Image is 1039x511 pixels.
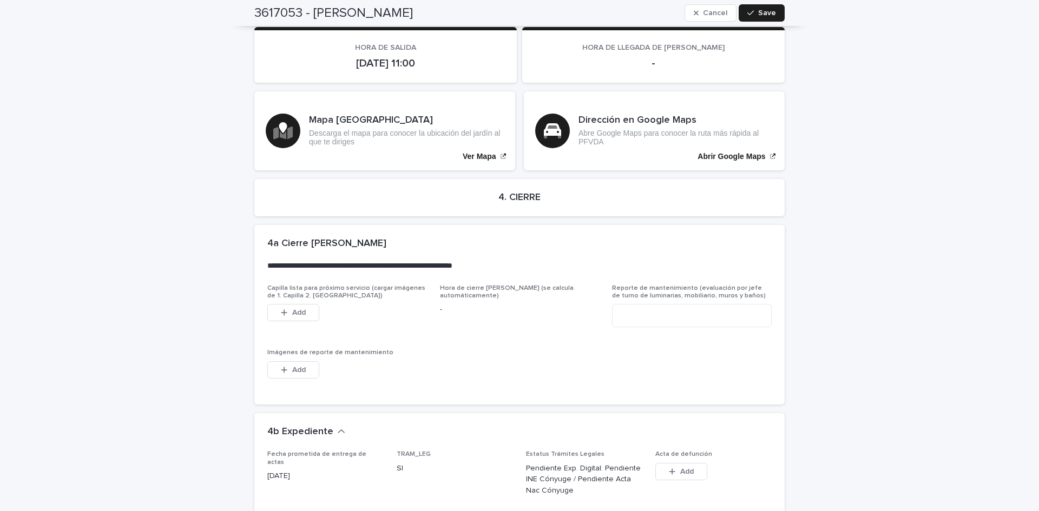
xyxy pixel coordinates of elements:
[440,304,600,315] p: -
[267,238,386,250] h2: 4a Cierre [PERSON_NAME]
[267,451,366,465] span: Fecha prometida de entrega de actas
[267,426,345,438] button: 4b Expediente
[355,44,416,51] span: HORA DE SALIDA
[292,309,306,316] span: Add
[535,57,772,70] p: -
[292,366,306,374] span: Add
[703,9,727,17] span: Cancel
[267,470,384,482] p: [DATE]
[267,285,425,299] span: Capilla lista para próximo servicio (cargar imágenes de 1. Capilla 2. [GEOGRAPHIC_DATA])
[698,152,765,161] p: Abrir Google Maps
[254,5,413,21] h2: 3617053 - [PERSON_NAME]
[397,463,513,474] p: SI
[267,361,319,379] button: Add
[498,192,541,204] h2: 4. CIERRE
[267,349,393,356] span: Imágenes de reporte de mantenimiento
[582,44,725,51] span: HORA DE LLEGADA DE [PERSON_NAME]
[612,285,766,299] span: Reporte de mantenimiento (evaluación por jefe de turno de luminarias, mobiliario, muros y baños)
[655,451,712,457] span: Acta de defunción
[309,115,504,127] h3: Mapa [GEOGRAPHIC_DATA]
[309,129,504,147] p: Descarga el mapa para conocer la ubicación del jardín al que te diriges
[655,463,707,480] button: Add
[524,91,785,170] a: Abrir Google Maps
[680,468,694,475] span: Add
[254,91,515,170] a: Ver Mapa
[526,451,604,457] span: Estatus Trámites Legales
[463,152,496,161] p: Ver Mapa
[578,115,773,127] h3: Dirección en Google Maps
[267,57,504,70] p: [DATE] 11:00
[526,463,642,496] p: Pendiente Exp. Digital: Pendiente INE Cónyuge / Pendiente Acta Nac Cónyuge
[739,4,785,22] button: Save
[758,9,776,17] span: Save
[397,451,431,457] span: TRAM_LEG
[578,129,773,147] p: Abre Google Maps para conocer la ruta más rápida al PFVDA
[267,426,333,438] h2: 4b Expediente
[440,285,574,299] span: Hora de cierre [PERSON_NAME] (se calcula automáticamente)
[267,304,319,321] button: Add
[685,4,736,22] button: Cancel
